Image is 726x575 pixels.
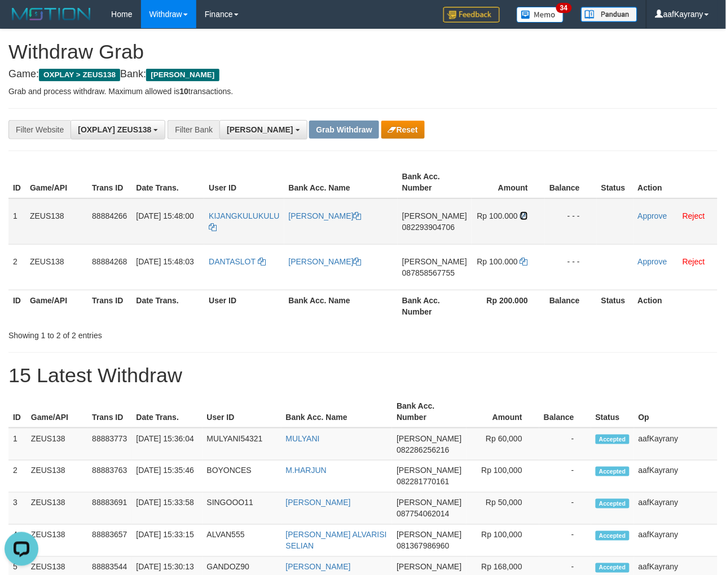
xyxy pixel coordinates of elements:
[638,211,667,220] a: Approve
[545,198,597,245] td: - - -
[397,434,461,443] span: [PERSON_NAME]
[545,290,597,322] th: Balance
[633,166,718,198] th: Action
[209,211,279,232] a: KIJANGKULUKULU
[397,530,461,539] span: [PERSON_NAME]
[168,120,219,139] div: Filter Bank
[517,7,564,23] img: Button%20Memo.svg
[402,211,467,220] span: [PERSON_NAME]
[381,121,425,139] button: Reset
[5,5,38,38] button: Open LiveChat chat widget
[8,493,27,525] td: 3
[8,364,718,387] h1: 15 Latest Withdraw
[39,69,120,81] span: OXPLAY > ZEUS138
[397,445,449,454] span: Copy 082286256216 to clipboard
[467,396,539,428] th: Amount
[634,461,718,493] td: aafKayrany
[545,244,597,290] td: - - -
[633,290,718,322] th: Action
[8,120,71,139] div: Filter Website
[286,498,351,507] a: [PERSON_NAME]
[203,461,281,493] td: BOYONCES
[398,166,472,198] th: Bank Acc. Number
[402,268,455,277] span: Copy 087858567755 to clipboard
[596,499,630,508] span: Accepted
[397,498,461,507] span: [PERSON_NAME]
[284,290,398,322] th: Bank Acc. Name
[179,87,188,96] strong: 10
[87,428,131,461] td: 88883773
[136,211,193,220] span: [DATE] 15:48:00
[209,211,279,220] span: KIJANGKULUKULU
[539,525,591,557] td: -
[520,211,528,220] a: Copy 100000 to clipboard
[132,396,203,428] th: Date Trans.
[467,461,539,493] td: Rp 100,000
[131,290,204,322] th: Date Trans.
[520,257,528,266] a: Copy 100000 to clipboard
[87,493,131,525] td: 88883691
[8,325,294,341] div: Showing 1 to 2 of 2 entries
[289,257,362,266] a: [PERSON_NAME]
[539,396,591,428] th: Balance
[638,257,667,266] a: Approve
[392,396,466,428] th: Bank Acc. Number
[8,290,25,322] th: ID
[634,525,718,557] td: aafKayrany
[146,69,219,81] span: [PERSON_NAME]
[545,166,597,198] th: Balance
[467,493,539,525] td: Rp 50,000
[203,493,281,525] td: SINGOOO11
[8,396,27,428] th: ID
[556,3,571,13] span: 34
[209,257,256,266] span: DANTASLOT
[596,467,630,476] span: Accepted
[443,7,500,23] img: Feedback.jpg
[203,396,281,428] th: User ID
[683,257,705,266] a: Reject
[477,257,518,266] span: Rp 100.000
[634,396,718,428] th: Op
[591,396,634,428] th: Status
[309,121,379,139] button: Grab Withdraw
[87,290,131,322] th: Trans ID
[286,466,327,475] a: M.HARJUN
[78,125,151,134] span: [OXPLAY] ZEUS138
[8,461,27,493] td: 2
[27,493,87,525] td: ZEUS138
[92,257,127,266] span: 88884268
[284,166,398,198] th: Bank Acc. Name
[25,244,87,290] td: ZEUS138
[397,563,461,572] span: [PERSON_NAME]
[467,428,539,461] td: Rp 60,000
[8,41,718,63] h1: Withdraw Grab
[203,525,281,557] td: ALVAN555
[397,542,449,551] span: Copy 081367986960 to clipboard
[398,290,472,322] th: Bank Acc. Number
[203,428,281,461] td: MULYANI54321
[8,428,27,461] td: 1
[634,493,718,525] td: aafKayrany
[539,461,591,493] td: -
[596,563,630,573] span: Accepted
[25,290,87,322] th: Game/API
[402,257,467,266] span: [PERSON_NAME]
[634,428,718,461] td: aafKayrany
[27,525,87,557] td: ZEUS138
[27,428,87,461] td: ZEUS138
[27,396,87,428] th: Game/API
[87,166,131,198] th: Trans ID
[132,493,203,525] td: [DATE] 15:33:58
[286,563,351,572] a: [PERSON_NAME]
[92,211,127,220] span: 88884266
[397,510,449,519] span: Copy 087754062014 to clipboard
[25,166,87,198] th: Game/API
[581,7,637,22] img: panduan.png
[209,257,266,266] a: DANTASLOT
[397,477,449,486] span: Copy 082281770161 to clipboard
[281,396,393,428] th: Bank Acc. Name
[87,461,131,493] td: 88883763
[204,290,284,322] th: User ID
[539,428,591,461] td: -
[472,166,545,198] th: Amount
